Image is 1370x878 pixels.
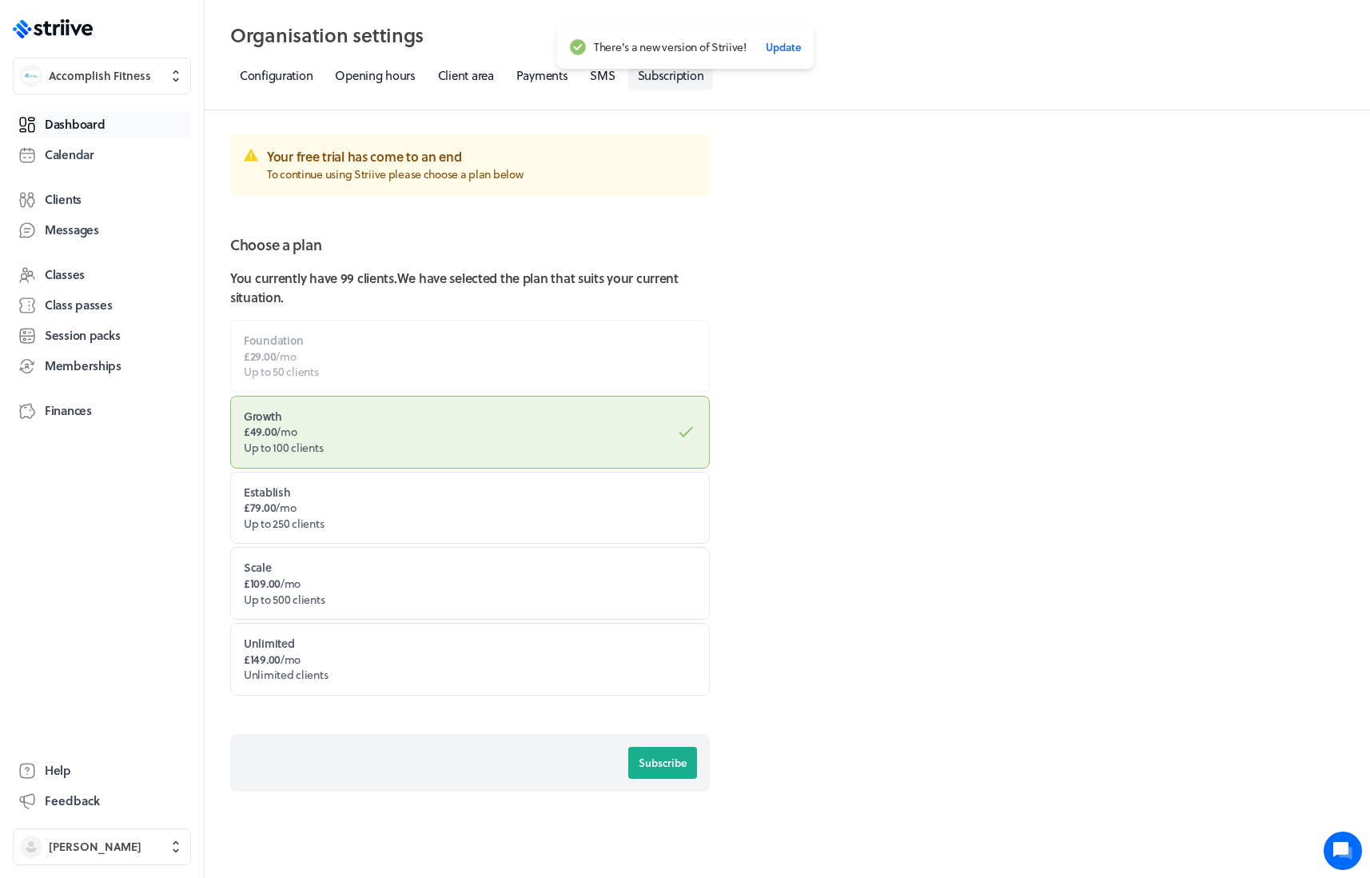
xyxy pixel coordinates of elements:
a: Finances [13,397,191,425]
span: £79.00 [244,499,276,516]
span: Dashboard [45,116,105,133]
strong: Foundation [244,332,304,349]
span: /mo [244,651,301,668]
p: You currently have 99 clients . We have selected the plan that suits your current situation. [230,269,710,307]
strong: Establish [244,484,290,501]
span: Up to 50 clients [244,363,319,380]
button: Subscribe [628,747,697,779]
span: There's a new version of Striive! [594,40,747,54]
span: Messages [45,221,99,238]
a: Classes [13,261,191,289]
span: Up to 100 clients [244,439,323,456]
button: Accomplish FitnessAccomplish Fitness [13,58,191,94]
span: £49.00 [244,423,277,440]
span: £149.00 [244,651,281,668]
span: Memberships [45,357,121,374]
span: Calendar [45,146,94,163]
a: Class passes [13,291,191,320]
a: Payments [507,61,578,90]
span: Clients [45,191,82,208]
a: Memberships [13,352,191,381]
span: Feedback [45,792,100,809]
span: /mo [244,575,301,592]
strong: Scale [244,559,272,576]
button: [PERSON_NAME] [13,828,191,865]
iframe: gist-messenger-bubble-iframe [1324,832,1362,870]
a: Subscription [628,61,714,90]
a: Dashboard [13,110,191,139]
span: Classes [45,266,85,283]
span: /mo [244,423,297,440]
span: Session packs [45,327,120,344]
span: /mo [244,348,297,365]
h2: Organisation settings [230,19,1344,51]
a: Messages [13,216,191,245]
span: Subscribe [639,756,687,770]
a: Client area [428,61,504,90]
p: To continue using Striive please choose a plan below [267,166,697,182]
span: Unlimited clients [244,666,328,683]
nav: Tabs [230,61,1344,90]
span: Class passes [45,297,113,313]
a: Help [13,756,191,785]
img: Accomplish Fitness [20,65,42,87]
a: Opening hours [325,61,424,90]
a: Calendar [13,141,191,170]
h3: Your free trial has come to an end [267,147,697,166]
p: Find an answer quickly [22,249,298,268]
strong: Growth [244,408,281,425]
span: £29.00 [244,348,276,365]
span: Up to 500 clients [244,591,325,608]
span: Accomplish Fitness [49,68,151,84]
h1: Hi [PERSON_NAME] [24,78,296,103]
span: Help [45,762,71,779]
span: [PERSON_NAME] [49,839,141,855]
a: Configuration [230,61,322,90]
span: New conversation [103,196,192,209]
span: Up to 250 clients [244,515,324,532]
h2: Choose a plan [230,233,710,256]
span: /mo [244,499,297,516]
a: Session packs [13,321,191,350]
span: Update [765,40,800,54]
h2: We're here to help. Ask us anything! [24,106,296,158]
input: Search articles [46,275,285,307]
a: SMS [580,61,624,90]
button: Feedback [13,787,191,816]
strong: Unlimited [244,635,294,652]
span: £109.00 [244,575,281,592]
button: Update [765,35,800,59]
a: Clients [13,186,191,214]
button: New conversation [25,186,295,218]
span: Finances [45,402,92,419]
